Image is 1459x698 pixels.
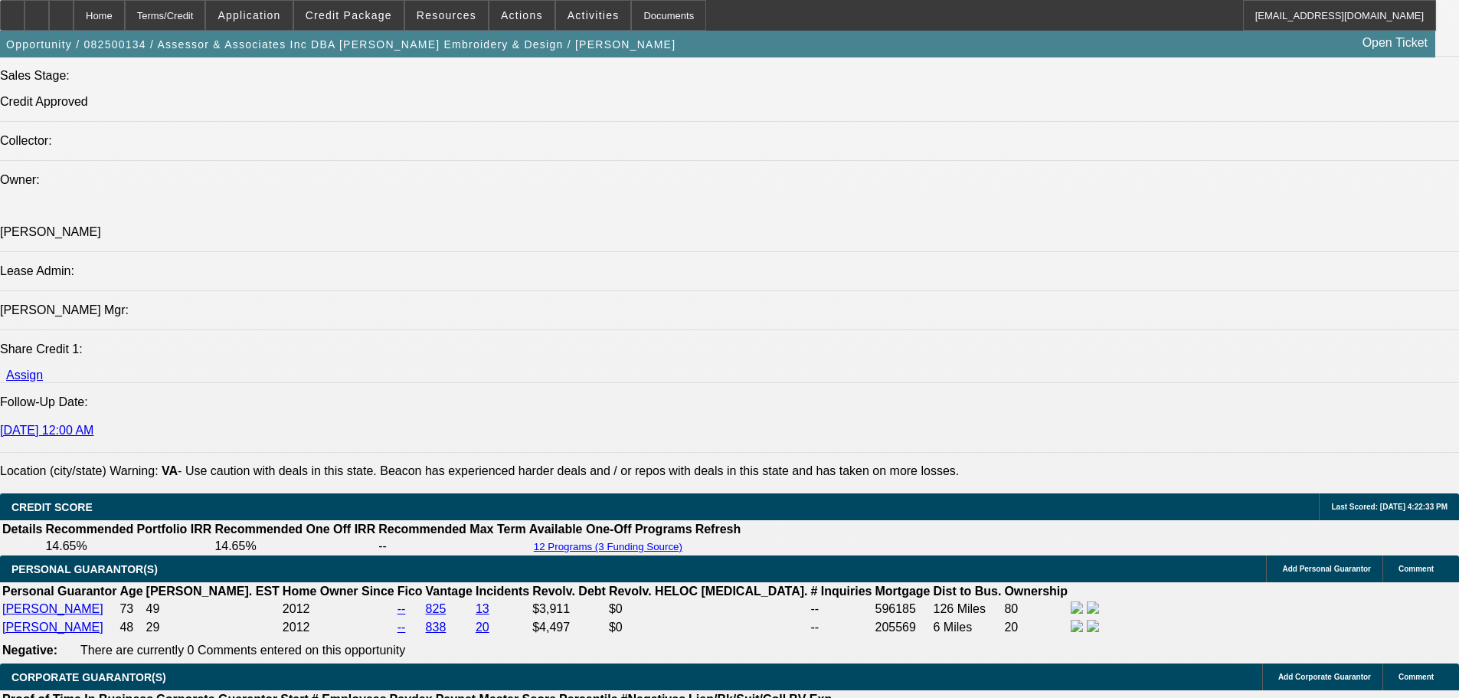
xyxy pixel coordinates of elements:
[378,539,527,554] td: --
[933,601,1003,618] td: 126 Miles
[11,671,166,683] span: CORPORATE GUARANTOR(S)
[2,621,103,634] a: [PERSON_NAME]
[875,601,931,618] td: 596185
[934,585,1002,598] b: Dist to Bus.
[1282,565,1371,573] span: Add Personal Guarantor
[2,522,43,537] th: Details
[426,602,447,615] a: 825
[397,602,406,615] a: --
[810,585,872,598] b: # Inquiries
[146,601,280,618] td: 49
[532,619,607,636] td: $4,497
[2,644,57,657] b: Negative:
[1398,565,1434,573] span: Comment
[306,9,392,21] span: Credit Package
[476,621,489,634] a: 20
[476,602,489,615] a: 13
[608,619,809,636] td: $0
[529,540,687,553] button: 12 Programs (3 Funding Source)
[218,9,280,21] span: Application
[2,602,103,615] a: [PERSON_NAME]
[11,563,158,575] span: PERSONAL GUARANTOR(S)
[214,522,376,537] th: Recommended One Off IRR
[294,1,404,30] button: Credit Package
[119,585,142,598] b: Age
[1331,503,1448,511] span: Last Scored: [DATE] 4:22:33 PM
[146,619,280,636] td: 29
[556,1,631,30] button: Activities
[528,522,693,537] th: Available One-Off Programs
[1356,30,1434,56] a: Open Ticket
[810,601,872,618] td: --
[1087,620,1099,632] img: linkedin-icon.png
[489,1,554,30] button: Actions
[6,369,43,382] a: Assign
[426,621,447,634] a: 838
[119,601,143,618] td: 73
[283,602,310,615] span: 2012
[608,601,809,618] td: $0
[501,9,543,21] span: Actions
[44,522,212,537] th: Recommended Portfolio IRR
[1278,673,1371,681] span: Add Corporate Guarantor
[405,1,488,30] button: Resources
[1004,585,1068,598] b: Ownership
[1071,601,1083,614] img: facebook-icon.png
[6,38,676,51] span: Opportunity / 082500134 / Assessor & Associates Inc DBA [PERSON_NAME] Embroidery & Design / [PERS...
[162,464,178,477] b: VA
[283,621,310,634] span: 2012
[1003,619,1068,636] td: 20
[119,619,143,636] td: 48
[875,619,931,636] td: 205569
[609,585,808,598] b: Revolv. HELOC [MEDICAL_DATA].
[206,1,292,30] button: Application
[875,585,931,598] b: Mortgage
[532,585,606,598] b: Revolv. Debt
[532,601,607,618] td: $3,911
[283,585,394,598] b: Home Owner Since
[417,9,476,21] span: Resources
[80,644,405,657] span: There are currently 0 Comments entered on this opportunity
[378,522,527,537] th: Recommended Max Term
[214,539,376,554] td: 14.65%
[1398,673,1434,681] span: Comment
[476,585,529,598] b: Incidents
[695,522,742,537] th: Refresh
[2,585,116,598] b: Personal Guarantor
[397,585,423,598] b: Fico
[1003,601,1068,618] td: 80
[146,585,280,598] b: [PERSON_NAME]. EST
[397,621,406,634] a: --
[1087,601,1099,614] img: linkedin-icon.png
[568,9,620,21] span: Activities
[11,501,93,513] span: CREDIT SCORE
[810,619,872,636] td: --
[162,464,959,477] label: - Use caution with deals in this state. Beacon has experienced harder deals and / or repos with d...
[426,585,473,598] b: Vantage
[44,539,212,554] td: 14.65%
[1071,620,1083,632] img: facebook-icon.png
[933,619,1003,636] td: 6 Miles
